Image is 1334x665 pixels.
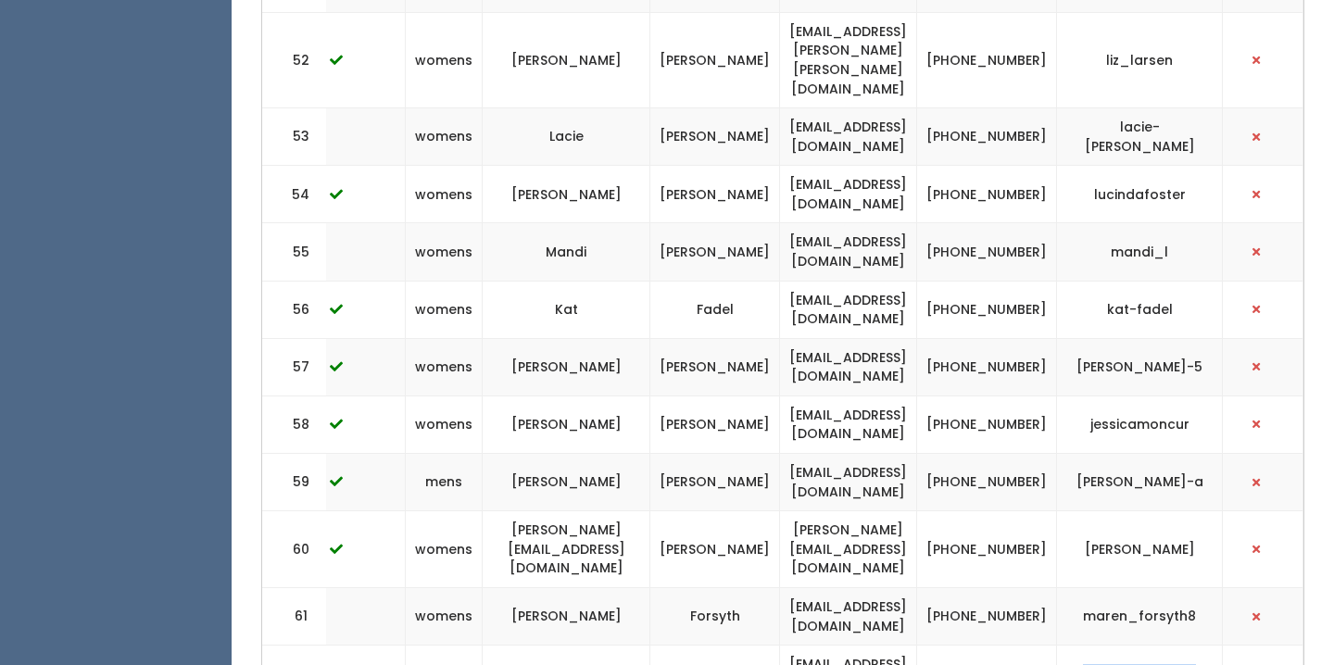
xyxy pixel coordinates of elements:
td: [PERSON_NAME] [483,12,650,107]
td: [PERSON_NAME] [650,511,780,588]
td: womens [406,12,483,107]
td: [PHONE_NUMBER] [917,223,1057,281]
td: [PERSON_NAME]-5 [1057,338,1223,395]
td: 60 [262,511,327,588]
td: [PERSON_NAME] [483,338,650,395]
td: [EMAIL_ADDRESS][DOMAIN_NAME] [780,587,917,645]
td: [PHONE_NUMBER] [917,12,1057,107]
td: womens [406,166,483,223]
td: [EMAIL_ADDRESS][DOMAIN_NAME] [780,166,917,223]
td: [PHONE_NUMBER] [917,166,1057,223]
td: 61 [262,587,327,645]
td: [PERSON_NAME] [650,395,780,453]
td: [PHONE_NUMBER] [917,338,1057,395]
td: [EMAIL_ADDRESS][DOMAIN_NAME] [780,454,917,511]
td: [PERSON_NAME]-a [1057,454,1223,511]
td: maren_forsyth8 [1057,587,1223,645]
td: [PERSON_NAME] [483,166,650,223]
td: womens [406,223,483,281]
td: lucindafoster [1057,166,1223,223]
td: kat-fadel [1057,281,1223,338]
td: [PERSON_NAME][EMAIL_ADDRESS][DOMAIN_NAME] [780,511,917,588]
td: [PERSON_NAME] [650,12,780,107]
td: [PERSON_NAME] [650,166,780,223]
td: [EMAIL_ADDRESS][PERSON_NAME][PERSON_NAME][DOMAIN_NAME] [780,12,917,107]
td: [PERSON_NAME][EMAIL_ADDRESS][DOMAIN_NAME] [483,511,650,588]
td: 59 [262,454,327,511]
td: 53 [262,108,327,166]
td: [PHONE_NUMBER] [917,587,1057,645]
td: womens [406,338,483,395]
td: Forsyth [650,587,780,645]
td: 52 [262,12,327,107]
td: jessicamoncur [1057,395,1223,453]
td: 55 [262,223,327,281]
td: [PHONE_NUMBER] [917,511,1057,588]
td: womens [406,395,483,453]
td: [PERSON_NAME] [650,338,780,395]
td: [EMAIL_ADDRESS][DOMAIN_NAME] [780,338,917,395]
td: [PHONE_NUMBER] [917,108,1057,166]
td: [PHONE_NUMBER] [917,454,1057,511]
td: [PERSON_NAME] [483,587,650,645]
td: womens [406,511,483,588]
td: [EMAIL_ADDRESS][DOMAIN_NAME] [780,281,917,338]
td: mandi_l [1057,223,1223,281]
td: [PERSON_NAME] [650,223,780,281]
td: Lacie [483,108,650,166]
td: [PERSON_NAME] [650,108,780,166]
td: [PERSON_NAME] [483,454,650,511]
td: mens [406,454,483,511]
td: [EMAIL_ADDRESS][DOMAIN_NAME] [780,108,917,166]
td: [PERSON_NAME] [650,454,780,511]
td: [EMAIL_ADDRESS][DOMAIN_NAME] [780,223,917,281]
td: 56 [262,281,327,338]
td: Mandi [483,223,650,281]
td: [PHONE_NUMBER] [917,395,1057,453]
td: womens [406,108,483,166]
td: Kat [483,281,650,338]
td: liz_larsen [1057,12,1223,107]
td: 54 [262,166,327,223]
td: 57 [262,338,327,395]
td: womens [406,281,483,338]
td: [PERSON_NAME] [483,395,650,453]
td: [PHONE_NUMBER] [917,281,1057,338]
td: [PERSON_NAME] [1057,511,1223,588]
td: Fadel [650,281,780,338]
td: [EMAIL_ADDRESS][DOMAIN_NAME] [780,395,917,453]
td: lacie-[PERSON_NAME] [1057,108,1223,166]
td: 58 [262,395,327,453]
td: womens [406,587,483,645]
